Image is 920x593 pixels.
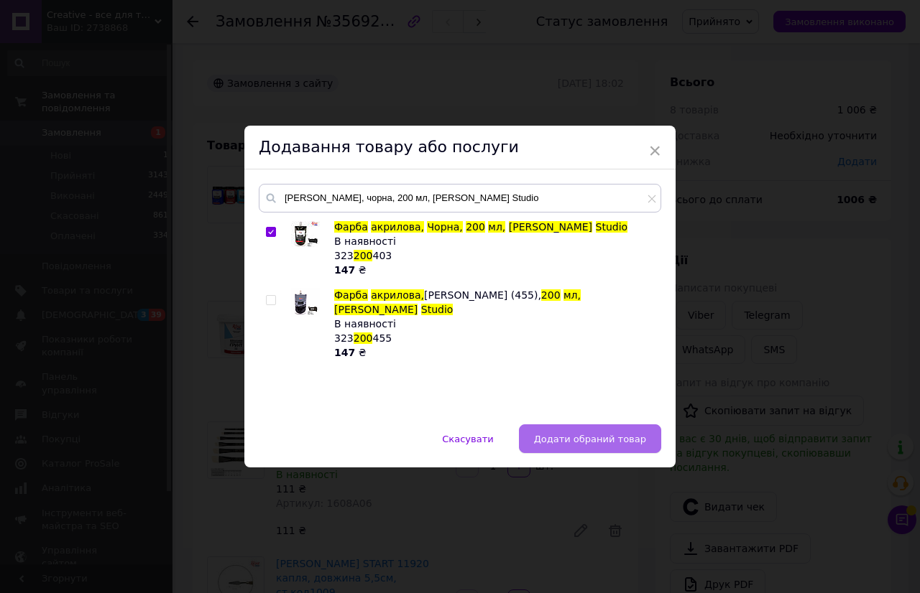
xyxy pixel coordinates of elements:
span: 323 [334,250,354,261]
button: Додати обраний товар [519,424,661,453]
span: [PERSON_NAME] (455), [424,289,541,301]
span: акрилова, [371,289,424,301]
span: 200 [466,221,485,233]
span: [PERSON_NAME] [334,304,418,315]
span: Studio [596,221,628,233]
div: ₴ [334,263,653,277]
input: Пошук за товарами та послугами [259,184,661,213]
b: 147 [334,347,355,358]
span: 200 [541,289,561,301]
span: мл, [563,289,581,301]
span: × [648,139,661,163]
span: 455 [372,332,392,344]
button: Скасувати [427,424,508,453]
span: [PERSON_NAME] [509,221,592,233]
img: Фарба акрилова, Чорна, 200 мл, ROSA Studio [291,221,320,247]
span: мл, [488,221,505,233]
b: 147 [334,264,355,276]
span: 200 [354,250,373,261]
span: Studio [421,304,454,315]
span: акрилова, [371,221,424,233]
span: Чорна, [427,221,462,233]
span: Скасувати [442,434,493,444]
div: ₴ [334,345,653,360]
div: Додавання товару або послуги [244,126,676,169]
span: Фарба [334,289,368,301]
img: Фарба акрилова, Марс чорний (455), 200 мл, ROSA Studio [291,288,320,317]
div: В наявності [334,317,653,331]
span: 403 [372,250,392,261]
div: В наявності [334,234,653,248]
span: 200 [354,332,373,344]
span: Фарба [334,221,368,233]
span: 323 [334,332,354,344]
span: Додати обраний товар [534,434,646,444]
